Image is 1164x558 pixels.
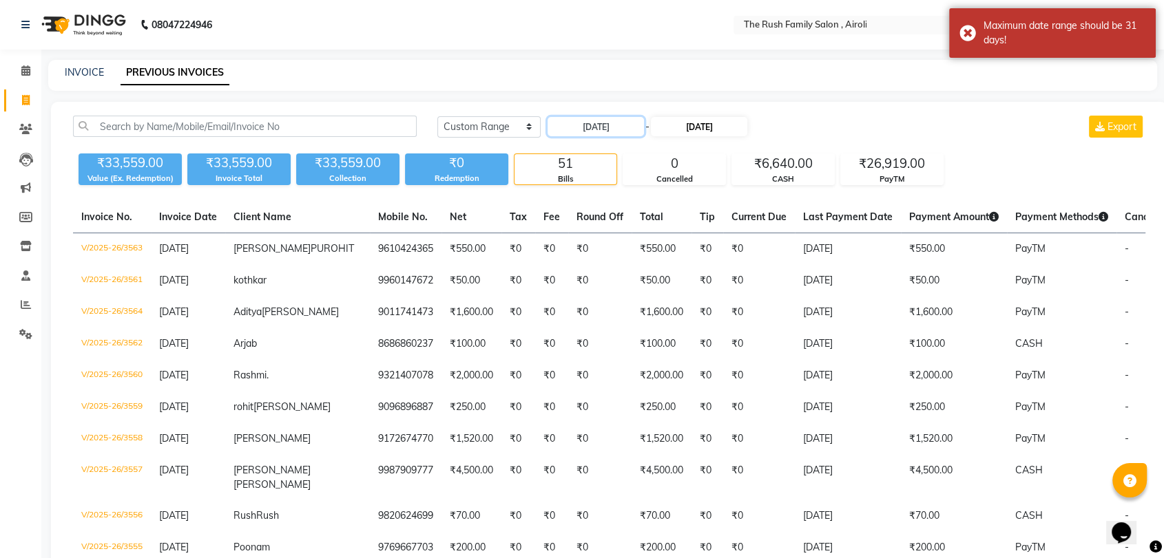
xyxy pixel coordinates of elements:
[692,328,723,360] td: ₹0
[441,233,501,266] td: ₹550.00
[73,265,151,297] td: V/2025-26/3561
[692,423,723,455] td: ₹0
[267,369,269,381] span: .
[795,297,901,328] td: [DATE]
[233,211,291,223] span: Client Name
[510,211,527,223] span: Tax
[370,297,441,328] td: 9011741473
[159,400,189,413] span: [DATE]
[795,360,901,391] td: [DATE]
[159,432,189,444] span: [DATE]
[1015,369,1046,381] span: PayTM
[632,423,692,455] td: ₹1,520.00
[535,500,568,532] td: ₹0
[535,328,568,360] td: ₹0
[501,455,535,500] td: ₹0
[441,265,501,297] td: ₹50.00
[841,173,943,185] div: PayTM
[795,391,901,423] td: [DATE]
[901,455,1007,500] td: ₹4,500.00
[378,211,428,223] span: Mobile No.
[795,423,901,455] td: [DATE]
[233,274,267,286] span: kothkar
[73,297,151,328] td: V/2025-26/3564
[1015,242,1046,255] span: PayTM
[1125,305,1129,318] span: -
[535,423,568,455] td: ₹0
[1125,369,1129,381] span: -
[692,391,723,423] td: ₹0
[623,154,725,173] div: 0
[159,274,189,286] span: [DATE]
[651,117,747,136] input: End Date
[640,211,663,223] span: Total
[159,464,189,476] span: [DATE]
[233,400,253,413] span: rohit
[535,265,568,297] td: ₹0
[501,233,535,266] td: ₹0
[632,233,692,266] td: ₹550.00
[568,423,632,455] td: ₹0
[73,455,151,500] td: V/2025-26/3557
[253,400,331,413] span: [PERSON_NAME]
[311,242,354,255] span: PUROHIT
[1125,432,1129,444] span: -
[723,297,795,328] td: ₹0
[233,509,256,522] span: Rush
[233,369,267,381] span: Rashmi
[901,500,1007,532] td: ₹70.00
[515,173,616,185] div: Bills
[901,423,1007,455] td: ₹1,520.00
[795,500,901,532] td: [DATE]
[233,337,257,350] span: Arjab
[121,61,229,85] a: PREVIOUS INVOICES
[795,265,901,297] td: [DATE]
[1015,274,1046,286] span: PayTM
[692,500,723,532] td: ₹0
[568,360,632,391] td: ₹0
[501,297,535,328] td: ₹0
[1015,509,1043,522] span: CASH
[370,500,441,532] td: 9820624699
[370,328,441,360] td: 8686860237
[1015,541,1046,553] span: PayTM
[159,242,189,255] span: [DATE]
[723,265,795,297] td: ₹0
[233,478,311,491] span: [PERSON_NAME]
[1106,503,1150,544] iframe: chat widget
[515,154,616,173] div: 51
[441,328,501,360] td: ₹100.00
[73,328,151,360] td: V/2025-26/3562
[441,500,501,532] td: ₹70.00
[1125,242,1129,255] span: -
[632,500,692,532] td: ₹70.00
[1015,305,1046,318] span: PayTM
[441,297,501,328] td: ₹1,600.00
[723,360,795,391] td: ₹0
[405,173,508,184] div: Redemption
[159,337,189,350] span: [DATE]
[441,391,501,423] td: ₹250.00
[405,153,508,173] div: ₹0
[803,211,893,223] span: Last Payment Date
[692,455,723,500] td: ₹0
[73,391,151,423] td: V/2025-26/3559
[723,391,795,423] td: ₹0
[233,242,311,255] span: [PERSON_NAME]
[692,233,723,266] td: ₹0
[262,305,339,318] span: [PERSON_NAME]
[73,116,417,137] input: Search by Name/Mobile/Email/Invoice No
[901,391,1007,423] td: ₹250.00
[909,211,999,223] span: Payment Amount
[1089,116,1143,138] button: Export
[501,328,535,360] td: ₹0
[632,391,692,423] td: ₹250.00
[576,211,623,223] span: Round Off
[1125,337,1129,350] span: -
[73,360,151,391] td: V/2025-26/3560
[35,6,129,44] img: logo
[984,19,1145,47] div: Maximum date range should be 31 days!
[732,154,834,173] div: ₹6,640.00
[73,500,151,532] td: V/2025-26/3556
[256,509,279,522] span: Rush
